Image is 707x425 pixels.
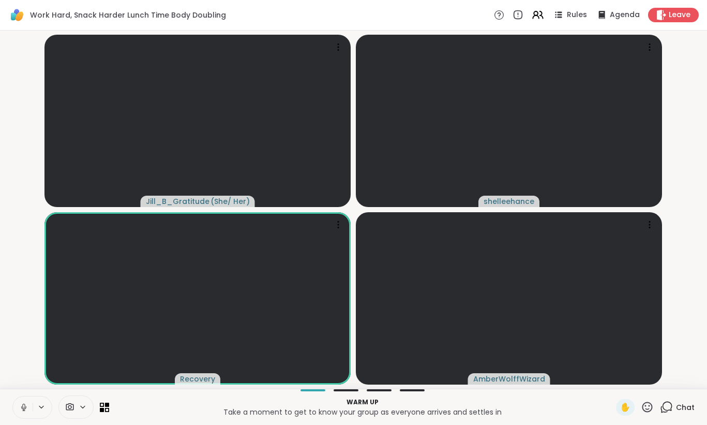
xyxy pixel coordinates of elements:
[8,6,26,24] img: ShareWell Logomark
[180,374,215,384] span: Recovery
[146,196,209,207] span: Jill_B_Gratitude
[610,10,640,20] span: Agenda
[620,401,630,414] span: ✋
[669,10,690,20] span: Leave
[115,398,610,407] p: Warm up
[676,402,695,413] span: Chat
[567,10,587,20] span: Rules
[210,196,250,207] span: ( She/ Her )
[473,374,545,384] span: AmberWolffWizard
[115,407,610,417] p: Take a moment to get to know your group as everyone arrives and settles in
[484,196,534,207] span: shelleehance
[30,10,226,20] span: Work Hard, Snack Harder Lunch Time Body Doubling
